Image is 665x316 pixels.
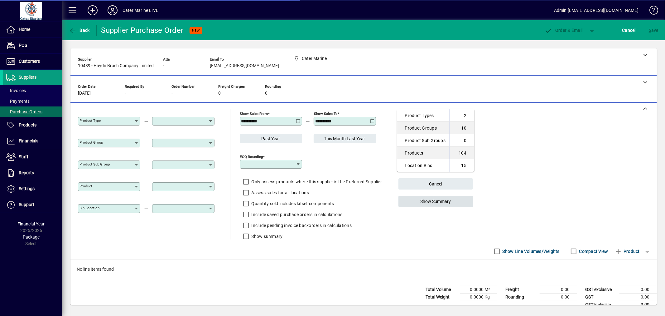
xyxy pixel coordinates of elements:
a: Customers [3,54,62,69]
span: Back [69,28,90,33]
span: 0 [218,91,221,96]
a: Payments [3,96,62,106]
span: This Month Last Year [324,134,365,144]
a: Purchase Orders [3,106,62,117]
td: 0.0000 M³ [460,286,497,294]
button: This Month Last Year [314,134,376,143]
span: Invoices [6,88,26,93]
mat-label: Product Group [80,140,103,145]
td: 0.00 [619,286,657,294]
span: - [125,91,126,96]
td: 0.0000 Kg [460,294,497,301]
button: Cancel [621,25,638,36]
button: Back [67,25,91,36]
td: Location Bins [397,159,450,172]
td: 0.00 [619,301,657,309]
span: Show Summary [420,196,451,207]
td: 0.00 [540,286,577,294]
td: 0 [449,134,474,147]
a: Home [3,22,62,37]
span: Staff [19,154,28,159]
td: 0.00 [540,294,577,301]
span: 10489 - Haydn Brush Company Limited [78,63,154,68]
a: POS [3,38,62,53]
td: Product Groups [397,122,450,134]
span: - [171,91,173,96]
span: [EMAIL_ADDRESS][DOMAIN_NAME] [210,63,279,68]
span: POS [19,43,27,48]
div: No line items found [70,260,657,279]
span: NEW [192,28,200,32]
label: Include pending invoice backorders in calculations [250,222,352,229]
a: Staff [3,149,62,165]
a: Support [3,197,62,213]
span: Reports [19,170,34,175]
button: Product [611,246,643,257]
label: Assess sales for all locations [250,190,309,196]
mat-label: Product Type [80,118,101,123]
div: Admin [EMAIL_ADDRESS][DOMAIN_NAME] [554,5,638,15]
span: Cancel [429,179,442,189]
a: Products [3,117,62,133]
td: 10 [449,122,474,134]
label: Only assess products where this supplier is the Preferred Supplier [250,179,382,185]
button: Order & Email [542,25,586,36]
span: Suppliers [19,75,36,80]
span: Package [23,235,40,239]
app-page-header-button: Back [62,25,97,36]
div: Cater Marine LIVE [123,5,158,15]
td: Freight [502,286,540,294]
button: Cancel [398,178,473,190]
span: [DATE] [78,91,91,96]
div: Supplier Purchase Order [101,25,184,35]
td: Total Volume [422,286,460,294]
mat-label: Product [80,184,92,188]
span: Products [19,122,36,127]
span: ave [649,25,658,35]
button: Profile [103,5,123,16]
span: Settings [19,186,35,191]
a: Invoices [3,85,62,96]
label: Show Line Volumes/Weights [501,248,560,254]
span: Support [19,202,34,207]
td: Rounding [502,294,540,301]
label: Compact View [578,248,608,254]
a: Settings [3,181,62,197]
label: Include saved purchase orders in calculations [250,211,343,218]
span: 0 [265,91,267,96]
button: Show Summary [398,196,473,207]
td: GST [582,294,619,301]
mat-label: Product Sub group [80,162,110,166]
span: Purchase Orders [6,109,42,114]
td: GST exclusive [582,286,619,294]
td: Total Weight [422,294,460,301]
span: Financials [19,138,38,143]
span: Customers [19,59,40,64]
button: Save [647,25,660,36]
mat-label: EOQ Rounding [240,155,263,159]
td: Products [397,147,450,159]
td: 0.00 [619,294,657,301]
button: Past Year [240,134,302,143]
button: Add [83,5,103,16]
td: 15 [449,159,474,172]
a: Financials [3,133,62,149]
td: GST inclusive [582,301,619,309]
td: 104 [449,147,474,159]
label: Show summary [250,233,283,239]
span: Home [19,27,30,32]
td: Product Sub Groups [397,134,450,147]
span: Product [614,246,640,256]
span: Payments [6,99,30,104]
mat-label: Bin Location [80,206,99,210]
span: Financial Year [18,221,45,226]
a: Knowledge Base [645,1,657,22]
span: Cancel [622,25,636,35]
label: Quantity sold includes kitset components [250,200,334,207]
span: - [163,63,164,68]
td: 2 [449,109,474,122]
a: Reports [3,165,62,181]
span: Order & Email [545,28,583,33]
span: S [649,28,651,33]
td: Product Types [397,109,450,122]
